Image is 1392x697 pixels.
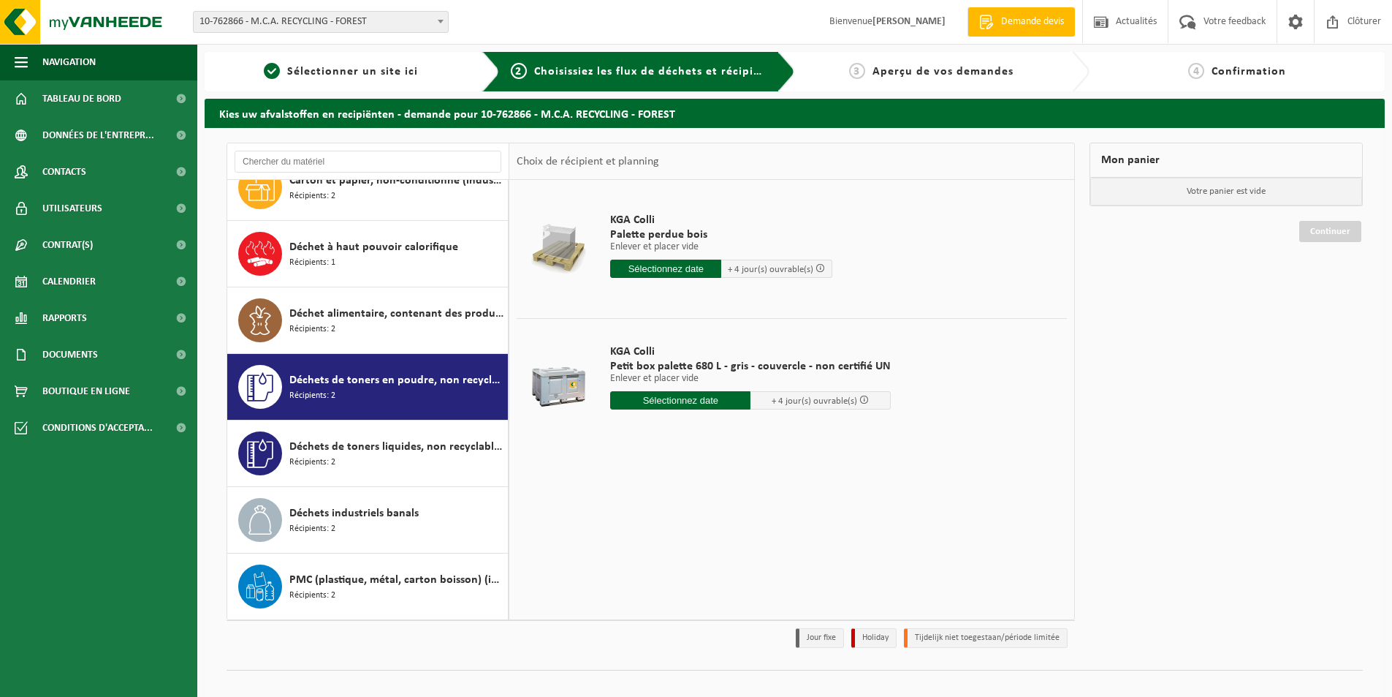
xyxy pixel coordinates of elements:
span: KGA Colli [610,344,891,359]
span: Utilisateurs [42,190,102,227]
span: Sélectionner un site ici [287,66,418,78]
p: Enlever et placer vide [610,374,891,384]
button: Déchets industriels banals Récipients: 2 [227,487,509,554]
span: 2 [511,63,527,79]
span: Contacts [42,154,86,190]
a: Continuer [1299,221,1361,242]
span: Aperçu de vos demandes [872,66,1013,78]
p: Votre panier est vide [1090,178,1362,206]
span: Déchet à haut pouvoir calorifique [289,238,458,256]
span: 10-762866 - M.C.A. RECYCLING - FOREST [194,12,448,32]
li: Jour fixe [796,628,844,648]
span: Demande devis [997,15,1068,29]
span: 4 [1188,63,1204,79]
span: Déchets de toners en poudre, non recyclable, non dangereux [289,372,504,389]
span: Déchets industriels banals [289,505,419,522]
button: Déchet alimentaire, contenant des produits d'origine animale, emballage mélangé (sans verre), cat... [227,287,509,354]
span: 3 [849,63,865,79]
span: Boutique en ligne [42,373,130,410]
span: Conditions d'accepta... [42,410,153,446]
span: Déchets de toners liquides, non recyclable, dangereux [289,438,504,456]
button: Déchets de toners liquides, non recyclable, dangereux Récipients: 2 [227,421,509,487]
input: Sélectionnez date [610,391,750,410]
div: Choix de récipient et planning [509,143,666,180]
span: + 4 jour(s) ouvrable(s) [772,396,857,406]
input: Chercher du matériel [235,151,501,173]
span: Choisissiez les flux de déchets et récipients [534,66,777,78]
a: Demande devis [967,7,1075,37]
span: Déchet alimentaire, contenant des produits d'origine animale, emballage mélangé (sans verre), cat 3 [289,305,504,323]
span: Récipients: 2 [289,389,335,403]
span: + 4 jour(s) ouvrable(s) [728,265,813,274]
li: Tijdelijk niet toegestaan/période limitée [904,628,1068,648]
button: Déchets de toners en poudre, non recyclable, non dangereux Récipients: 2 [227,354,509,421]
span: Récipients: 1 [289,256,335,270]
span: Documents [42,336,98,373]
span: Récipients: 2 [289,189,335,203]
span: Données de l'entrepr... [42,117,154,154]
span: 1 [264,63,280,79]
span: Confirmation [1212,66,1286,78]
p: Enlever et placer vide [610,242,832,252]
strong: [PERSON_NAME] [872,16,946,27]
div: Mon panier [1089,143,1363,178]
span: Palette perdue bois [610,227,832,242]
span: KGA Colli [610,213,832,227]
li: Holiday [851,628,897,648]
button: Déchet à haut pouvoir calorifique Récipients: 1 [227,221,509,287]
span: Petit box palette 680 L - gris - couvercle - non certifié UN [610,359,891,374]
span: Récipients: 2 [289,522,335,536]
span: Récipients: 2 [289,323,335,336]
span: Carton et papier, non-conditionné (industriel) [289,172,504,189]
span: 10-762866 - M.C.A. RECYCLING - FOREST [193,11,449,33]
span: Contrat(s) [42,227,93,263]
h2: Kies uw afvalstoffen en recipiënten - demande pour 10-762866 - M.C.A. RECYCLING - FOREST [205,99,1385,127]
a: 1Sélectionner un site ici [212,63,471,80]
span: Récipients: 2 [289,456,335,470]
span: Récipients: 2 [289,589,335,603]
span: PMC (plastique, métal, carton boisson) (industriel) [289,571,504,589]
span: Rapports [42,300,87,336]
input: Sélectionnez date [610,260,721,278]
span: Calendrier [42,263,96,300]
button: Carton et papier, non-conditionné (industriel) Récipients: 2 [227,154,509,221]
span: Tableau de bord [42,80,121,117]
span: Navigation [42,44,96,80]
button: PMC (plastique, métal, carton boisson) (industriel) Récipients: 2 [227,554,509,619]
